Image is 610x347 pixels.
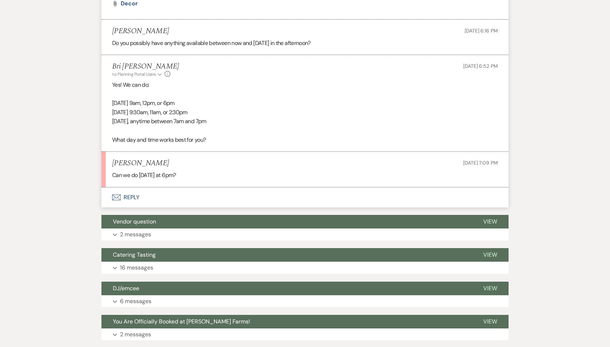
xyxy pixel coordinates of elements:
span: You Are Officially Booked at [PERSON_NAME] Farms! [113,318,250,325]
p: [DATE], anytime between 7am and 7pm [112,117,498,126]
span: Vendor question [113,218,156,225]
p: Can we do [DATE] at 6pm? [112,171,498,180]
span: Catering Tasting [113,251,156,258]
h5: [PERSON_NAME] [112,27,169,36]
p: 2 messages [120,330,151,339]
button: View [472,248,509,262]
button: to: Planning Portal Users [112,71,163,77]
button: You Are Officially Booked at [PERSON_NAME] Farms! [101,315,472,328]
p: What day and time works best for you? [112,135,498,145]
span: [DATE] 6:52 PM [463,63,498,69]
h5: Bri [PERSON_NAME] [112,62,179,71]
button: Reply [101,187,509,207]
p: 2 messages [120,230,151,239]
span: DJ/emcee [113,285,139,292]
h5: [PERSON_NAME] [112,159,169,168]
span: [DATE] 6:16 PM [465,27,498,34]
span: View [483,251,497,258]
button: View [472,315,509,328]
button: 6 messages [101,295,509,307]
p: 6 messages [120,297,151,306]
button: Catering Tasting [101,248,472,262]
button: View [472,282,509,295]
p: Do you possibly have anything available between now and [DATE] in the afternoon? [112,39,498,48]
p: 16 messages [120,263,153,272]
span: View [483,218,497,225]
button: Vendor question [101,215,472,228]
p: [DATE] 9:30am, 11am, or 2:30pm [112,108,498,117]
span: to: Planning Portal Users [112,71,156,77]
a: Decor [121,1,138,6]
button: 2 messages [101,228,509,241]
span: View [483,285,497,292]
p: [DATE] 9am, 12pm, or 6pm [112,99,498,108]
button: 2 messages [101,328,509,341]
button: 16 messages [101,262,509,274]
span: [DATE] 7:09 PM [463,160,498,166]
button: View [472,215,509,228]
button: DJ/emcee [101,282,472,295]
p: Yes! We can do: [112,80,498,90]
span: View [483,318,497,325]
